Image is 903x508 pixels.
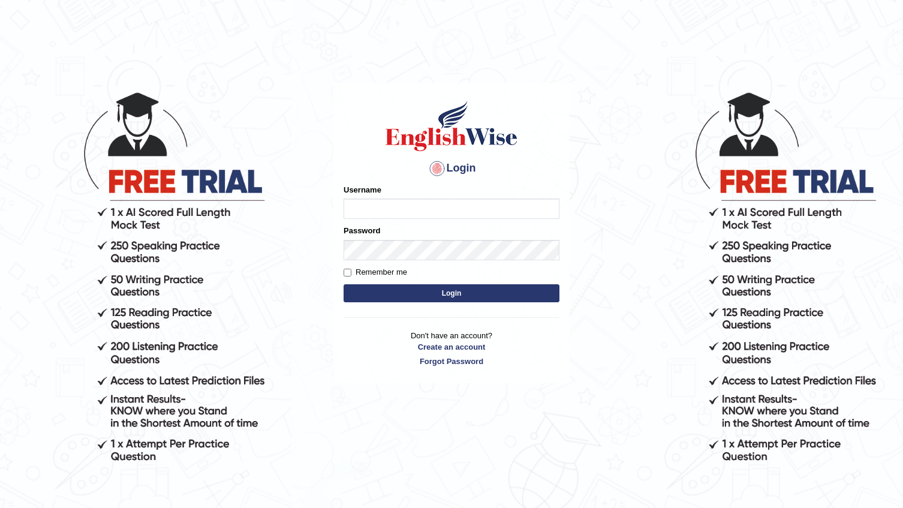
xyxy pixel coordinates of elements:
label: Password [344,225,380,236]
label: Remember me [344,266,407,278]
img: Logo of English Wise sign in for intelligent practice with AI [383,99,520,153]
a: Forgot Password [344,356,559,367]
input: Remember me [344,269,351,276]
p: Don't have an account? [344,330,559,367]
button: Login [344,284,559,302]
label: Username [344,184,381,196]
a: Create an account [344,341,559,353]
h4: Login [344,159,559,178]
